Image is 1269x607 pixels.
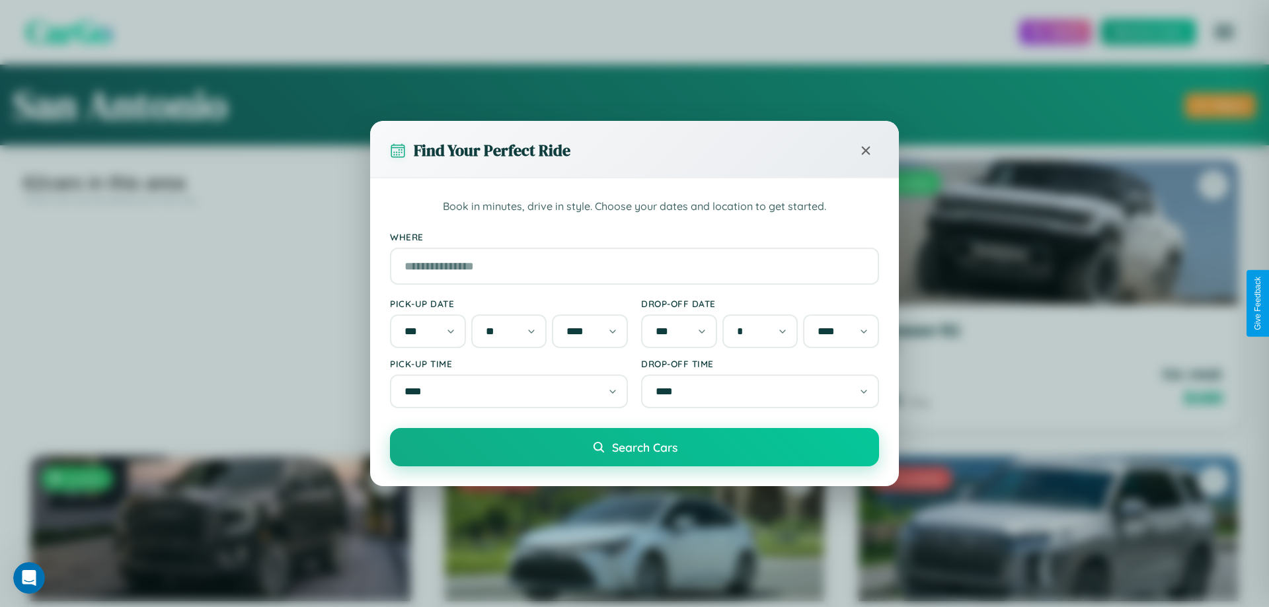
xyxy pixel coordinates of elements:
p: Book in minutes, drive in style. Choose your dates and location to get started. [390,198,879,215]
button: Search Cars [390,428,879,466]
label: Pick-up Time [390,358,628,369]
h3: Find Your Perfect Ride [414,139,570,161]
label: Drop-off Time [641,358,879,369]
label: Where [390,231,879,242]
label: Pick-up Date [390,298,628,309]
span: Search Cars [612,440,677,454]
label: Drop-off Date [641,298,879,309]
